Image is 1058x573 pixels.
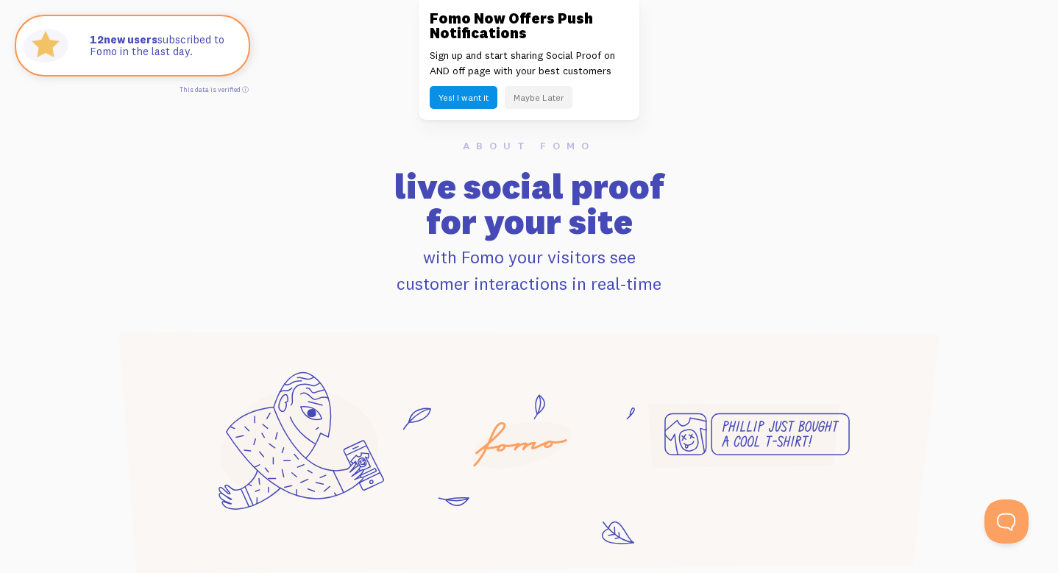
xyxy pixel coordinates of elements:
img: Fomo [19,19,72,72]
p: with Fomo your visitors see customer interactions in real-time [118,243,940,296]
button: Yes! I want it [430,86,497,109]
h3: Fomo Now Offers Push Notifications [430,11,628,40]
iframe: Help Scout Beacon - Open [984,499,1029,544]
h2: live social proof for your site [118,168,940,239]
button: Maybe Later [505,86,572,109]
span: 12 [90,34,104,46]
strong: new users [90,32,157,46]
p: Sign up and start sharing Social Proof on AND off page with your best customers [430,48,628,79]
a: This data is verified ⓘ [180,85,249,93]
h6: About Fomo [118,140,940,151]
p: subscribed to Fomo in the last day. [90,34,234,58]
